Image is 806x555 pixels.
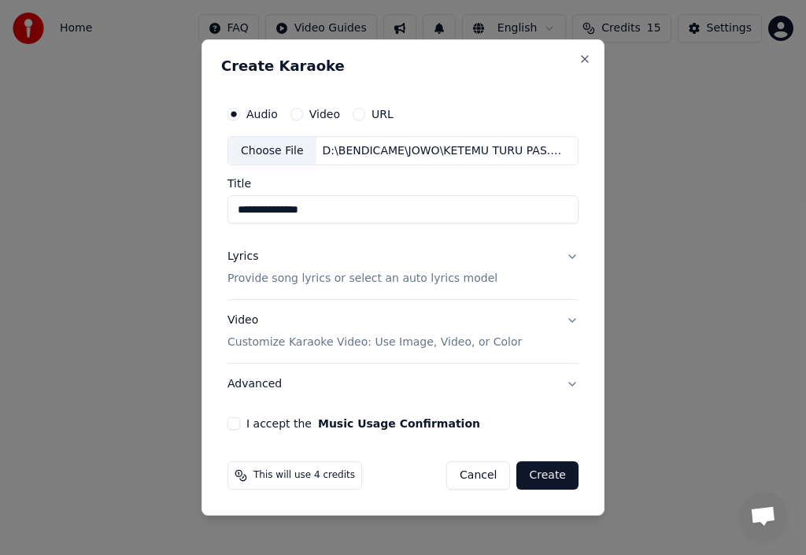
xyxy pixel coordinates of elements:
label: URL [372,109,394,120]
div: Lyrics [227,250,258,265]
button: Create [516,461,579,490]
button: LyricsProvide song lyrics or select an auto lyrics model [227,237,579,300]
label: Title [227,179,579,190]
div: Choose File [228,137,316,165]
button: I accept the [318,418,480,429]
div: D:\BENDICAME\JOWO\KETEMU TURU PAS.mp3 [316,143,578,159]
label: Audio [246,109,278,120]
label: Video [309,109,340,120]
button: VideoCustomize Karaoke Video: Use Image, Video, or Color [227,301,579,364]
button: Advanced [227,364,579,405]
p: Provide song lyrics or select an auto lyrics model [227,272,497,287]
span: This will use 4 credits [253,469,355,482]
label: I accept the [246,418,480,429]
h2: Create Karaoke [221,59,585,73]
div: Video [227,313,522,351]
p: Customize Karaoke Video: Use Image, Video, or Color [227,335,522,350]
button: Cancel [446,461,510,490]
